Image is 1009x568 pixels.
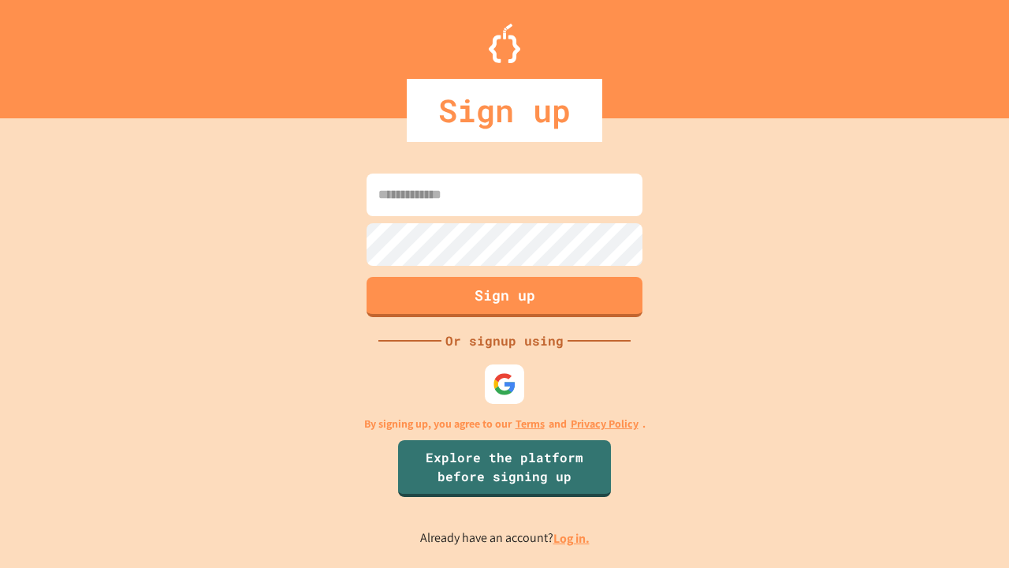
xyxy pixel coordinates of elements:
[364,416,646,432] p: By signing up, you agree to our and .
[553,530,590,547] a: Log in.
[489,24,520,63] img: Logo.svg
[367,277,642,317] button: Sign up
[407,79,602,142] div: Sign up
[420,529,590,548] p: Already have an account?
[516,416,545,432] a: Terms
[441,331,568,350] div: Or signup using
[493,372,516,396] img: google-icon.svg
[398,440,611,497] a: Explore the platform before signing up
[571,416,639,432] a: Privacy Policy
